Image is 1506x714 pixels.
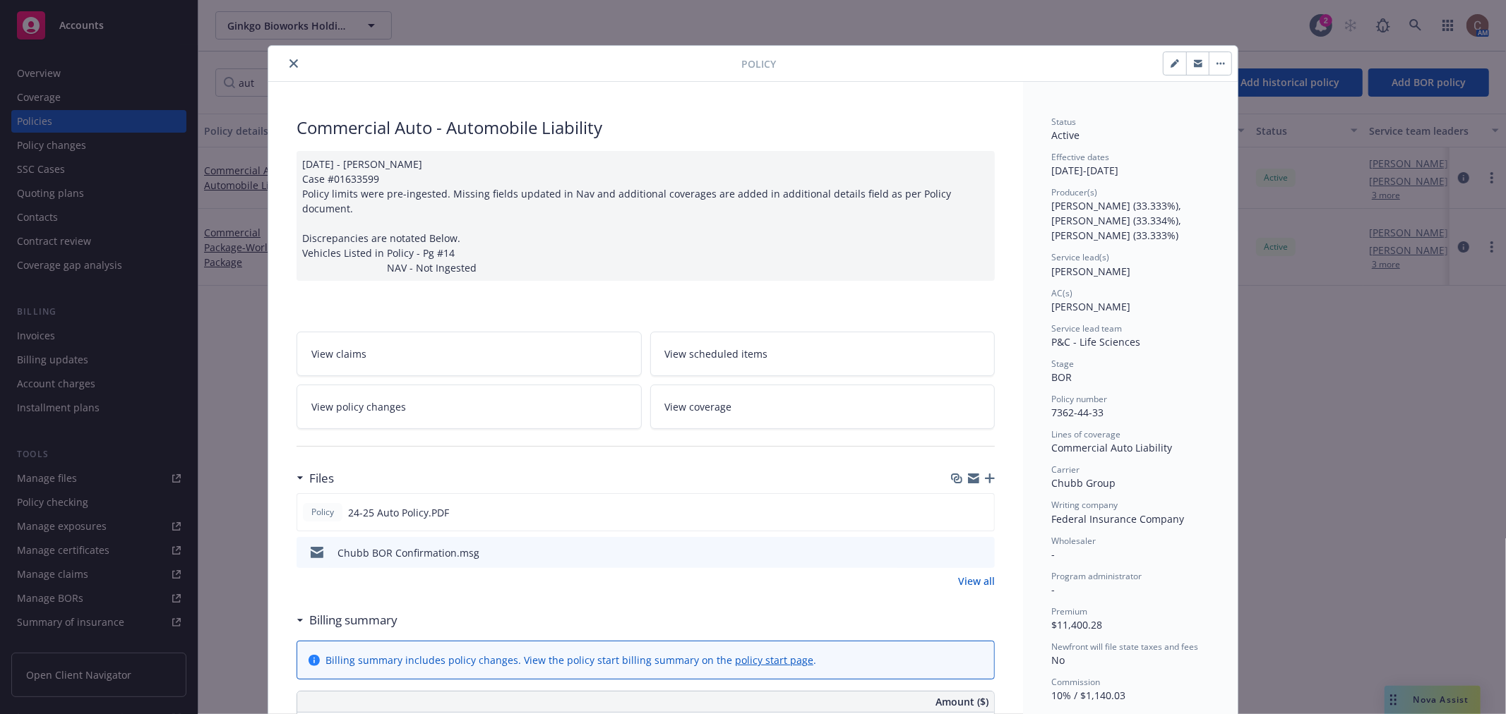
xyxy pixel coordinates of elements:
[297,611,398,629] div: Billing summary
[741,56,776,71] span: Policy
[1051,186,1097,198] span: Producer(s)
[1051,406,1104,419] span: 7362-44-33
[1051,199,1184,242] span: [PERSON_NAME] (33.333%), [PERSON_NAME] (33.334%), [PERSON_NAME] (33.333%)
[1051,476,1116,490] span: Chubb Group
[665,346,768,361] span: View scheduled items
[650,385,996,429] a: View coverage
[1051,116,1076,128] span: Status
[1051,464,1080,476] span: Carrier
[1051,287,1072,299] span: AC(s)
[1051,358,1074,370] span: Stage
[1051,547,1055,561] span: -
[1051,393,1107,405] span: Policy number
[309,469,334,488] h3: Files
[953,505,964,520] button: download file
[1051,512,1184,526] span: Federal Insurance Company
[1051,535,1096,547] span: Wholesaler
[1051,428,1120,440] span: Lines of coverage
[297,385,642,429] a: View policy changes
[1051,440,1209,455] div: Commercial Auto Liability
[1051,300,1130,313] span: [PERSON_NAME]
[325,653,816,667] div: Billing summary includes policy changes. View the policy start billing summary on the .
[311,346,366,361] span: View claims
[1051,653,1065,667] span: No
[297,116,995,140] div: Commercial Auto - Automobile Liability
[297,469,334,488] div: Files
[1051,641,1198,653] span: Newfront will file state taxes and fees
[958,574,995,588] a: View all
[954,545,965,560] button: download file
[1051,605,1087,617] span: Premium
[1051,265,1130,278] span: [PERSON_NAME]
[1051,676,1100,688] span: Commission
[1051,499,1118,511] span: Writing company
[348,505,449,520] span: 24-25 Auto Policy.PDF
[650,332,996,376] a: View scheduled items
[1051,251,1109,263] span: Service lead(s)
[976,505,988,520] button: preview file
[1051,151,1209,178] div: [DATE] - [DATE]
[976,545,989,560] button: preview file
[1051,322,1122,334] span: Service lead team
[1051,583,1055,596] span: -
[309,611,398,629] h3: Billing summary
[1051,335,1140,349] span: P&C - Life Sciences
[1051,689,1125,702] span: 10% / $1,140.03
[665,399,732,414] span: View coverage
[1051,128,1080,142] span: Active
[1051,618,1102,631] span: $11,400.28
[309,506,337,519] span: Policy
[1051,151,1109,163] span: Effective dates
[285,55,302,72] button: close
[936,694,988,709] span: Amount ($)
[735,653,813,667] a: policy start page
[1051,570,1142,582] span: Program administrator
[311,399,406,414] span: View policy changes
[297,151,995,281] div: [DATE] - [PERSON_NAME] Case #01633599 Policy limits were pre-ingested. Missing fields updated in ...
[297,332,642,376] a: View claims
[1051,370,1072,384] span: BOR
[337,545,479,560] div: Chubb BOR Confirmation.msg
